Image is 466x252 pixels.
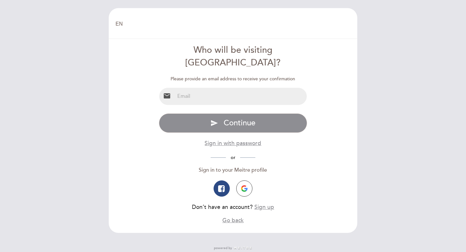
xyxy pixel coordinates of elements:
a: powered by [214,246,252,250]
i: email [163,92,171,100]
button: Sign in with password [205,139,261,147]
span: or [226,155,240,160]
img: MEITRE [234,246,252,250]
span: Continue [224,118,255,128]
button: send Continue [159,113,307,133]
button: Sign up [254,203,274,211]
div: Sign in to your Meitre profile [159,166,307,174]
i: send [210,119,218,127]
input: Email [175,88,307,105]
img: icon-google.png [241,185,248,192]
div: Please provide an email address to receive your confirmation [159,76,307,82]
div: Who will be visiting [GEOGRAPHIC_DATA]? [159,44,307,69]
button: Go back [222,216,244,224]
span: powered by [214,246,232,250]
span: Don’t have an account? [192,204,253,211]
